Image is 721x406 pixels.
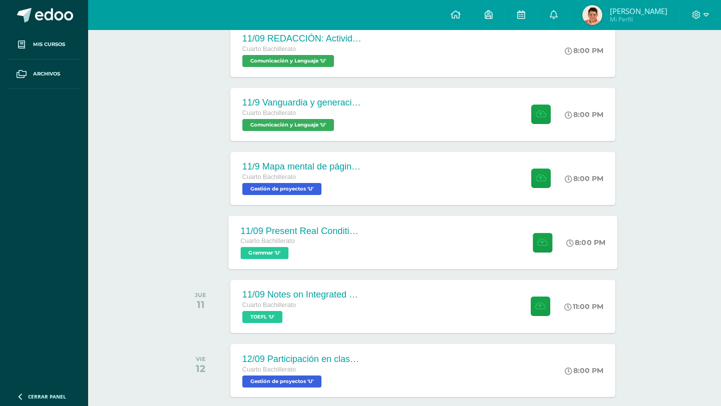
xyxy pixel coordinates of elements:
div: 8:00 PM [565,110,603,119]
span: [PERSON_NAME] [610,6,667,16]
img: c7f6891603fb5af6efb770ab50e2a5d8.png [582,5,602,25]
div: 11/09 Present Real Conditional Exercise [240,225,362,236]
div: 11/9 Vanguardia y generación del 27 [242,97,363,108]
div: JUE [195,291,206,298]
span: Gestión de proyectos 'U' [242,375,321,387]
span: Cuarto Bachillerato [242,45,296,52]
span: Archivos [33,70,60,78]
div: 12/09 Participación en clase 🙋‍♂️🙋‍♀️ [242,353,363,364]
span: Comunicación y Lenguaje 'U' [242,55,334,67]
a: Archivos [8,59,80,89]
span: Mi Perfil [610,15,667,23]
div: 11/9 Mapa mental de página 112 y 113 [242,161,363,172]
span: Cuarto Bachillerato [242,109,296,116]
div: 11 [195,298,206,310]
div: 12 [196,362,206,374]
div: 8:00 PM [566,238,605,247]
div: 11/09 REDACCIÓN: Actividad de Guatemala - ACTIVIDAD CERRADA [242,33,363,44]
a: Mis cursos [8,30,80,59]
div: 8:00 PM [565,366,603,375]
div: 8:00 PM [565,174,603,183]
span: Cuarto Bachillerato [242,366,296,373]
span: Cerrar panel [28,393,66,400]
span: Mis cursos [33,40,65,48]
span: Cuarto Bachillerato [242,301,296,308]
span: Grammar 'U' [240,247,288,259]
div: VIE [196,355,206,362]
div: 11/09 Notes on Integrated Writing [242,289,363,300]
span: Cuarto Bachillerato [240,237,294,244]
span: Comunicación y Lenguaje 'U' [242,119,334,131]
div: 11:00 PM [564,302,603,311]
span: Cuarto Bachillerato [242,173,296,180]
span: Gestión de proyectos 'U' [242,183,321,195]
span: TOEFL 'U' [242,311,282,323]
div: 8:00 PM [565,46,603,55]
